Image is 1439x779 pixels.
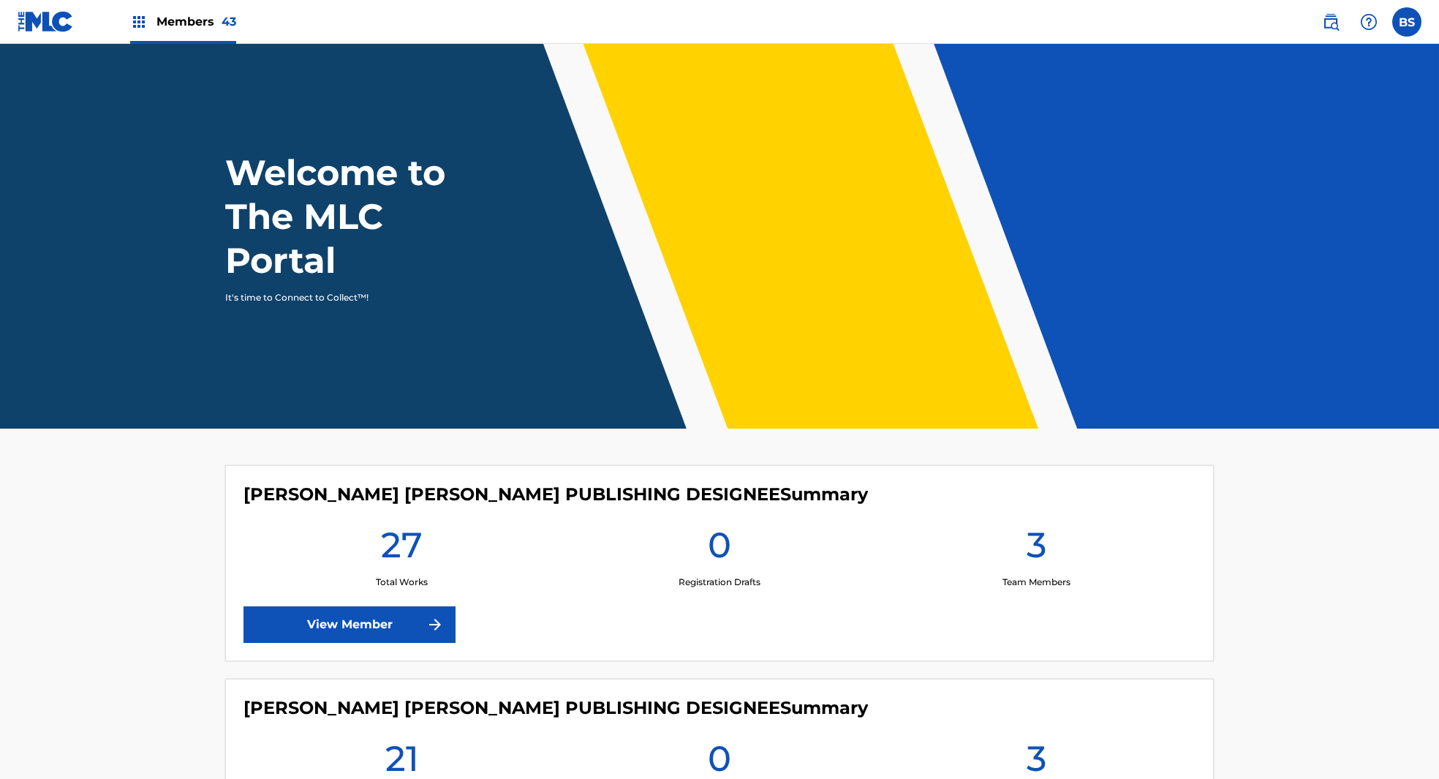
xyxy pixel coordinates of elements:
[243,483,868,505] h4: ABNER PEDRO RAMIREZ PUBLISHING DESIGNEE
[679,576,760,589] p: Registration Drafts
[1002,576,1070,589] p: Team Members
[243,697,868,719] h4: AMANDA GRACE SUDANO RAMIREZ PUBLISHING DESIGNEE
[1322,13,1340,31] img: search
[18,11,74,32] img: MLC Logo
[1354,7,1383,37] div: Help
[376,576,428,589] p: Total Works
[381,523,423,576] h1: 27
[156,13,236,30] span: Members
[1392,7,1421,37] div: User Menu
[243,606,456,643] a: View Member
[1366,709,1439,779] iframe: Chat Widget
[130,13,148,31] img: Top Rightsholders
[225,291,479,304] p: It's time to Connect to Collect™!
[708,523,731,576] h1: 0
[1027,523,1046,576] h1: 3
[222,15,236,29] span: 43
[225,151,499,282] h1: Welcome to The MLC Portal
[1316,7,1345,37] a: Public Search
[1360,13,1378,31] img: help
[426,616,444,633] img: f7272a7cc735f4ea7f67.svg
